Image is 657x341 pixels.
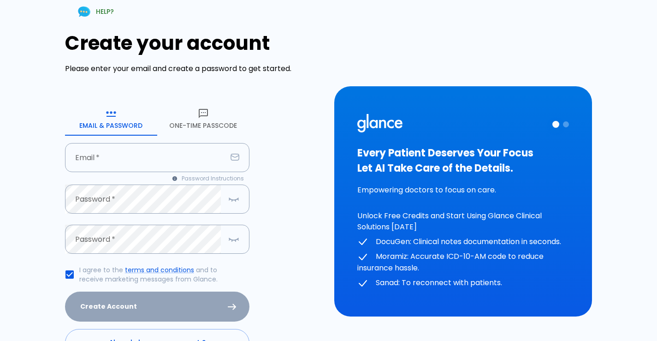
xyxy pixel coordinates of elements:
[65,63,323,74] p: Please enter your email and create a password to get started.
[65,102,157,136] button: Email & Password
[65,32,323,54] h1: Create your account
[79,265,242,284] p: I agree to the and to receive marketing messages from Glance.
[65,143,227,172] input: your.email@example.com
[357,145,569,176] h3: Every Patient Deserves Your Focus Let AI Take Care of the Details.
[125,265,194,275] a: terms and conditions
[357,277,569,289] p: Sanad: To reconnect with patients.
[357,251,569,274] p: Moramiz: Accurate ICD-10-AM code to reduce insurance hassle.
[76,4,92,20] img: Chat Support
[182,174,244,183] span: Password Instructions
[157,102,249,136] button: One-Time Passcode
[357,236,569,248] p: DocuGen: Clinical notes documentation in seconds.
[357,185,569,196] p: Empowering doctors to focus on care.
[357,210,569,233] p: Unlock Free Credits and Start Using Glance Clinical Solutions [DATE]
[167,172,249,185] button: Password Instructions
